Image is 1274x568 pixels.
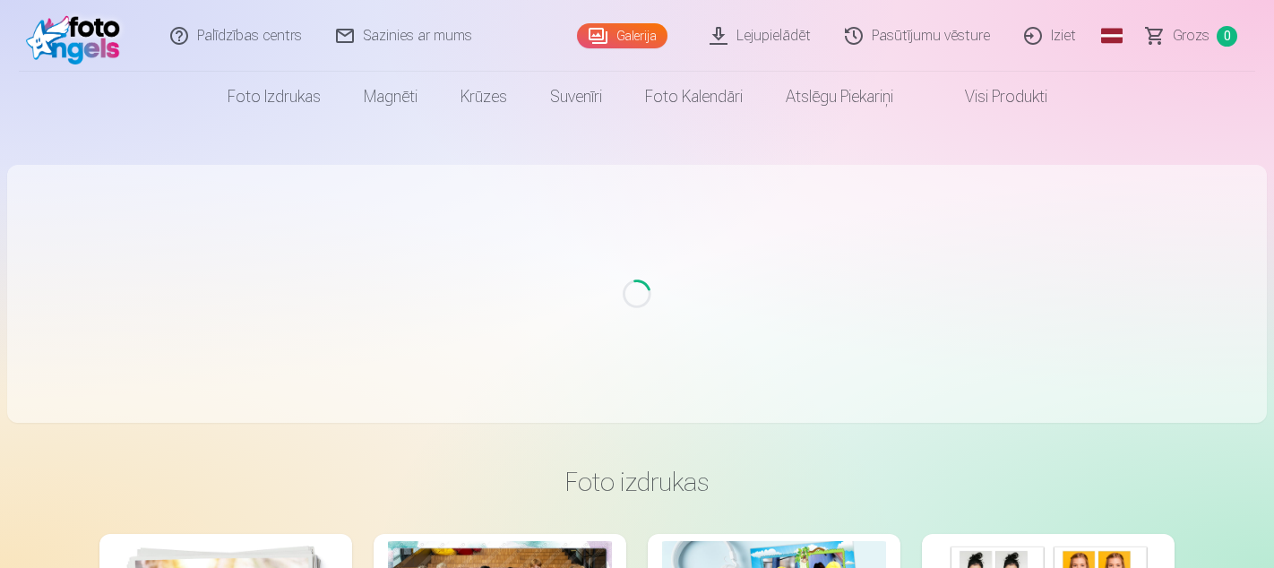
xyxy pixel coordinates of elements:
[342,72,439,122] a: Magnēti
[1217,26,1237,47] span: 0
[1173,25,1209,47] span: Grozs
[764,72,915,122] a: Atslēgu piekariņi
[529,72,624,122] a: Suvenīri
[577,23,667,48] a: Galerija
[206,72,342,122] a: Foto izdrukas
[114,466,1160,498] h3: Foto izdrukas
[915,72,1069,122] a: Visi produkti
[439,72,529,122] a: Krūzes
[624,72,764,122] a: Foto kalendāri
[26,7,129,65] img: /fa1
